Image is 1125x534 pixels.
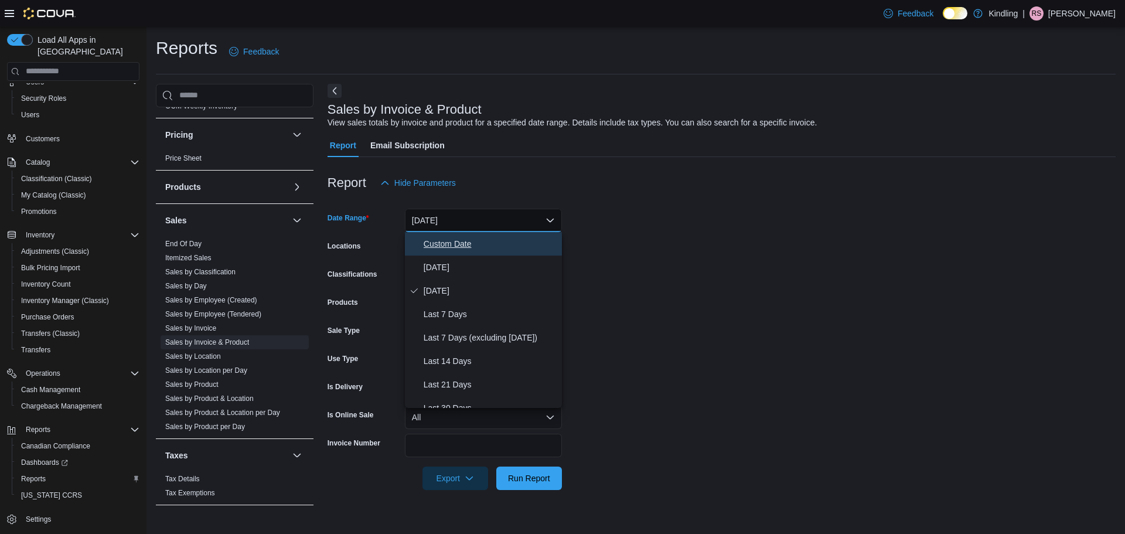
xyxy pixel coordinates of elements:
span: Adjustments (Classic) [16,244,139,259]
label: Products [328,298,358,307]
span: Custom Date [424,237,557,251]
span: Tax Exemptions [165,488,215,498]
span: Promotions [16,205,139,219]
span: My Catalog (Classic) [16,188,139,202]
a: Sales by Product & Location per Day [165,409,280,417]
span: Canadian Compliance [21,441,90,451]
label: Locations [328,242,361,251]
button: Inventory Count [12,276,144,292]
button: Inventory [21,228,59,242]
button: Reports [21,423,55,437]
a: Classification (Classic) [16,172,97,186]
span: Settings [21,512,139,526]
span: Dashboards [16,455,139,470]
a: Canadian Compliance [16,439,95,453]
span: Sales by Employee (Tendered) [165,309,261,319]
span: Inventory Count [16,277,139,291]
span: Reports [26,425,50,434]
p: | [1022,6,1025,21]
span: Security Roles [21,94,66,103]
label: Invoice Number [328,438,380,448]
a: Sales by Product per Day [165,423,245,431]
a: Cash Management [16,383,85,397]
span: Purchase Orders [21,312,74,322]
span: Sales by Product per Day [165,422,245,431]
span: Feedback [898,8,933,19]
span: Security Roles [16,91,139,106]
a: Sales by Location [165,352,221,360]
a: Transfers (Classic) [16,326,84,341]
a: [US_STATE] CCRS [16,488,87,502]
a: Sales by Product [165,380,219,389]
div: Taxes [156,472,313,505]
button: Sales [290,213,304,227]
span: Last 30 Days [424,401,557,415]
a: My Catalog (Classic) [16,188,91,202]
button: Inventory [2,227,144,243]
span: Sales by Day [165,281,207,291]
button: Customers [2,130,144,147]
span: Washington CCRS [16,488,139,502]
a: Adjustments (Classic) [16,244,94,259]
button: Catalog [2,154,144,171]
span: Reports [21,423,139,437]
label: Use Type [328,354,358,363]
span: Operations [26,369,60,378]
span: Sales by Employee (Created) [165,295,257,305]
a: Sales by Product & Location [165,394,254,403]
span: Adjustments (Classic) [21,247,89,256]
button: Sales [165,215,288,226]
button: Users [12,107,144,123]
span: rs [1032,6,1042,21]
span: Sales by Invoice & Product [165,338,249,347]
a: Itemized Sales [165,254,212,262]
button: Reports [2,421,144,438]
span: Users [16,108,139,122]
span: Customers [21,131,139,146]
button: Catalog [21,155,54,169]
span: Report [330,134,356,157]
a: Price Sheet [165,154,202,162]
h3: Sales [165,215,187,226]
a: OCM Weekly Inventory [165,102,237,110]
button: Taxes [165,450,288,461]
button: Transfers [12,342,144,358]
span: Tax Details [165,474,200,484]
a: Tax Exemptions [165,489,215,497]
a: Sales by Invoice [165,324,216,332]
span: Chargeback Management [16,399,139,413]
span: Sales by Location per Day [165,366,247,375]
span: Cash Management [16,383,139,397]
a: Sales by Invoice & Product [165,338,249,346]
button: Taxes [290,448,304,462]
button: Purchase Orders [12,309,144,325]
span: Reports [16,472,139,486]
span: [US_STATE] CCRS [21,491,82,500]
button: Operations [21,366,65,380]
a: Sales by Classification [165,268,236,276]
span: Inventory Manager (Classic) [16,294,139,308]
div: View sales totals by invoice and product for a specified date range. Details include tax types. Y... [328,117,817,129]
button: [US_STATE] CCRS [12,487,144,504]
span: Inventory Manager (Classic) [21,296,109,305]
button: Promotions [12,203,144,220]
span: Last 21 Days [424,377,557,392]
a: Sales by Day [165,282,207,290]
button: Inventory Manager (Classic) [12,292,144,309]
a: Settings [21,512,56,526]
a: Inventory Count [16,277,76,291]
p: Kindling [988,6,1018,21]
button: Cash Management [12,382,144,398]
span: Purchase Orders [16,310,139,324]
div: Pricing [156,151,313,170]
p: [PERSON_NAME] [1048,6,1116,21]
button: My Catalog (Classic) [12,187,144,203]
a: Sales by Employee (Tendered) [165,310,261,318]
h3: Taxes [165,450,188,461]
span: Sales by Invoice [165,324,216,333]
button: Classification (Classic) [12,171,144,187]
input: Dark Mode [943,7,967,19]
span: Reports [21,474,46,484]
button: Products [290,180,304,194]
span: Price Sheet [165,154,202,163]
